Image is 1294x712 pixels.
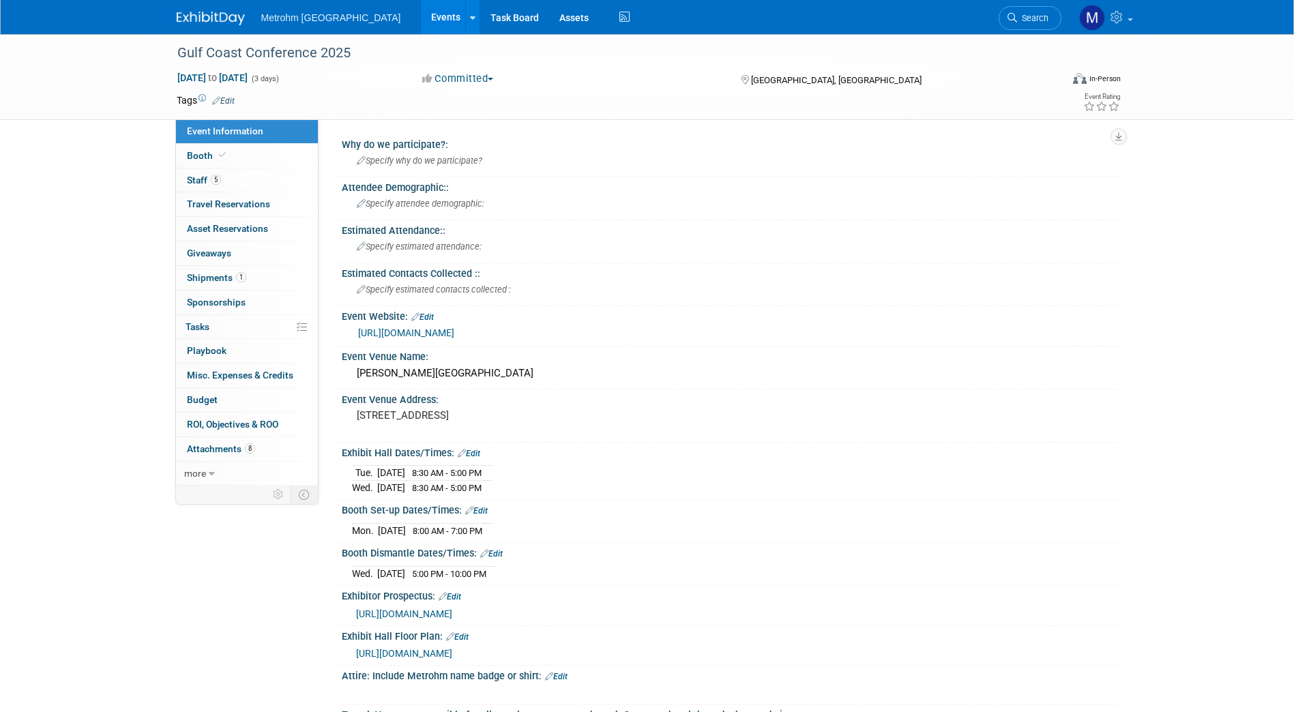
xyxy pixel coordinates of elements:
div: Attendee Demographic:: [342,177,1118,194]
div: Exhibit Hall Dates/Times: [342,443,1118,460]
a: Playbook [176,339,318,363]
span: (3 days) [250,74,279,83]
pre: [STREET_ADDRESS] [357,409,650,421]
a: Edit [446,632,469,642]
a: [URL][DOMAIN_NAME] [356,648,452,659]
td: Tags [177,93,235,107]
a: Staff5 [176,168,318,192]
span: 5 [211,175,221,185]
span: 1 [236,272,246,282]
img: Michelle Simoes [1079,5,1105,31]
div: Event Format [981,71,1121,91]
button: Committed [417,72,499,86]
span: 8 [245,443,255,454]
div: Booth Set-up Dates/Times: [342,500,1118,518]
div: Booth Dismantle Dates/Times: [342,543,1118,561]
a: Asset Reservations [176,217,318,241]
span: 8:00 AM - 7:00 PM [413,526,482,536]
div: Event Venue Name: [342,346,1118,364]
span: Shipments [187,272,246,283]
div: Exhibitor Prospectus: [342,586,1118,604]
span: Staff [187,175,221,186]
a: ROI, Objectives & ROO [176,413,318,436]
span: 8:30 AM - 5:00 PM [412,483,482,493]
td: [DATE] [377,566,405,580]
div: Exhibit Hall Floor Plan: [342,626,1118,644]
span: Specify estimated contacts collected : [357,284,511,295]
div: Estimated Contacts Collected :: [342,263,1118,280]
a: Attachments8 [176,437,318,461]
td: Tue. [352,466,377,481]
span: Specify estimated attendance: [357,241,482,252]
a: Edit [212,96,235,106]
td: Toggle Event Tabs [290,486,318,503]
span: Giveaways [187,248,231,258]
a: Edit [545,672,568,681]
div: In-Person [1089,74,1121,84]
a: Edit [439,592,461,602]
a: [URL][DOMAIN_NAME] [356,608,452,619]
span: Specify attendee demographic: [357,198,484,209]
span: 8:30 AM - 5:00 PM [412,468,482,478]
a: Booth [176,144,318,168]
div: Event Venue Address: [342,389,1118,406]
span: Attachments [187,443,255,454]
a: [URL][DOMAIN_NAME] [358,327,454,338]
span: Booth [187,150,229,161]
a: Misc. Expenses & Credits [176,364,318,387]
span: Asset Reservations [187,223,268,234]
a: Budget [176,388,318,412]
a: Travel Reservations [176,192,318,216]
td: [DATE] [377,466,405,481]
span: Sponsorships [187,297,246,308]
span: Metrohm [GEOGRAPHIC_DATA] [261,12,401,23]
img: Format-Inperson.png [1073,73,1087,84]
span: 5:00 PM - 10:00 PM [412,569,486,579]
img: ExhibitDay [177,12,245,25]
a: Edit [480,549,503,559]
div: [PERSON_NAME][GEOGRAPHIC_DATA] [352,363,1108,384]
a: Event Information [176,119,318,143]
td: [DATE] [377,480,405,494]
div: Attire: Include Metrohm name badge or shirt: [342,666,1118,683]
span: [GEOGRAPHIC_DATA], [GEOGRAPHIC_DATA] [751,75,922,85]
a: Tasks [176,315,318,339]
span: [DATE] [DATE] [177,72,248,84]
a: more [176,462,318,486]
a: Shipments1 [176,266,318,290]
span: Playbook [187,345,226,356]
i: Booth reservation complete [219,151,226,159]
span: Search [1017,13,1048,23]
a: Sponsorships [176,291,318,314]
span: ROI, Objectives & ROO [187,419,278,430]
div: Event Rating [1083,93,1120,100]
div: Why do we participate?: [342,134,1118,151]
span: to [206,72,219,83]
span: Tasks [186,321,209,332]
td: Wed. [352,566,377,580]
span: Specify why do we participate? [357,155,482,166]
div: Estimated Attendance:: [342,220,1118,237]
span: Budget [187,394,218,405]
a: Giveaways [176,241,318,265]
span: more [184,468,206,479]
a: Edit [465,506,488,516]
td: Wed. [352,480,377,494]
a: Edit [411,312,434,322]
td: Mon. [352,523,378,537]
span: Misc. Expenses & Credits [187,370,293,381]
td: Personalize Event Tab Strip [267,486,291,503]
span: Event Information [187,125,263,136]
td: [DATE] [378,523,406,537]
div: Gulf Coast Conference 2025 [173,41,1041,65]
div: Event Website: [342,306,1118,324]
span: Travel Reservations [187,198,270,209]
a: Edit [458,449,480,458]
a: Search [999,6,1061,30]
